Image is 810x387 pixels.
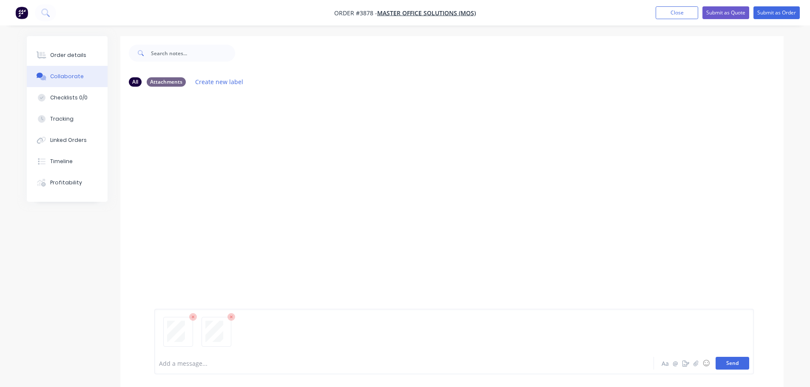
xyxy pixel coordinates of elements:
[334,9,377,17] span: Order #3878 -
[191,76,248,88] button: Create new label
[50,158,73,165] div: Timeline
[50,179,82,186] div: Profitability
[27,172,108,193] button: Profitability
[656,6,698,19] button: Close
[377,9,476,17] a: Master Office Solutions (MOS)
[27,130,108,151] button: Linked Orders
[716,357,749,370] button: Send
[15,6,28,19] img: Factory
[27,45,108,66] button: Order details
[129,77,142,87] div: All
[27,108,108,130] button: Tracking
[660,358,671,368] button: Aa
[50,94,88,102] div: Checklists 0/0
[50,73,84,80] div: Collaborate
[27,66,108,87] button: Collaborate
[50,51,86,59] div: Order details
[151,45,235,62] input: Search notes...
[702,6,749,19] button: Submit as Quote
[701,358,711,368] button: ☺
[27,87,108,108] button: Checklists 0/0
[753,6,800,19] button: Submit as Order
[27,151,108,172] button: Timeline
[50,115,74,123] div: Tracking
[147,77,186,87] div: Attachments
[50,136,87,144] div: Linked Orders
[671,358,681,368] button: @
